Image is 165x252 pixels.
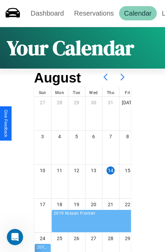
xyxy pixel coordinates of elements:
div: 29 [68,97,85,108]
div: 30 [85,97,102,108]
div: 27 [34,97,51,108]
div: 29 [119,233,136,244]
div: 5 [68,131,85,142]
div: Thu [102,87,119,96]
div: 15 [119,165,136,176]
div: 28 [102,233,119,244]
iframe: Intercom live chat [7,229,23,245]
h2: August [34,70,81,86]
div: 3 [34,131,51,142]
div: 31 [102,97,119,108]
div: 7 [102,131,119,142]
div: 27 [85,233,102,244]
div: Mon [51,87,68,96]
div: 6 [85,131,102,142]
a: Reservations [69,6,119,20]
div: Tue [68,87,85,96]
div: Sun [34,87,51,96]
div: 11 [51,165,68,176]
a: Dashboard [26,6,69,20]
div: 26 [68,233,85,244]
div: 12 [68,165,85,176]
div: 10 [34,165,51,176]
div: 25 [51,233,68,244]
div: [DATE] [119,97,136,108]
div: 21 [102,199,119,210]
div: 28 [51,97,68,108]
div: 2019 Nissan Frontier [54,210,151,217]
div: 8 [119,131,136,142]
div: 20 [85,199,102,210]
div: Wed [85,87,102,96]
div: 14 [106,166,115,175]
div: Fri [119,87,136,96]
h1: Your Calendar [7,34,134,62]
div: 24 [34,233,51,244]
div: 4 [51,131,68,142]
div: 18 [51,199,68,210]
a: Calendar [119,6,157,20]
div: 2019 Nissan Frontier [37,244,49,251]
div: Give Feedback [3,110,8,137]
div: 19 [68,199,85,210]
div: 22 [119,199,136,210]
div: 17 [34,199,51,210]
div: 13 [85,165,102,176]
